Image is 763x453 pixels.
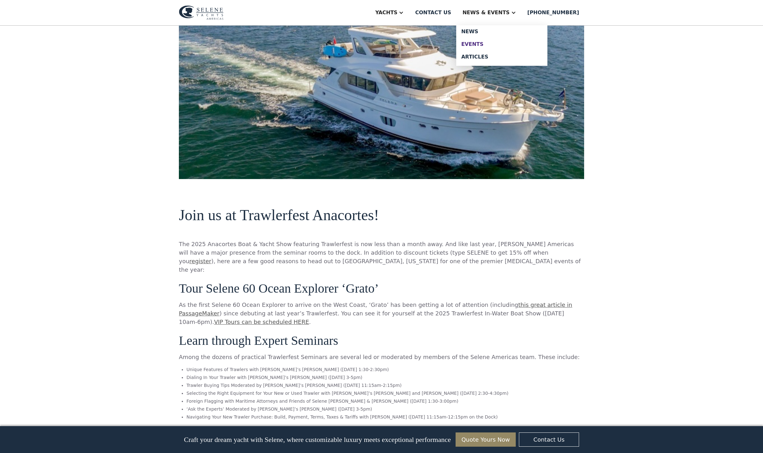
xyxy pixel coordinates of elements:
[179,231,584,274] p: ‍ The 2025 Anacortes Boat & Yacht Show featuring Trawlerfest is now less than a month away. And l...
[214,319,309,325] a: VIP Tours can be scheduled HERE
[456,51,547,63] a: Articles
[519,432,579,447] a: Contact Us
[186,406,584,413] li: ‘Ask the Experts’ Moderated by [PERSON_NAME]’s [PERSON_NAME] ([DATE] 3-5pm)
[179,282,584,295] h3: Tour Selene 60 Ocean Explorer ‘Grato’
[456,25,547,66] nav: News & EVENTS
[179,353,584,361] p: Among the dozens of practical Trawlerfest Seminars are several led or moderated by members of the...
[179,301,584,326] p: As the first Selene 60 Ocean Explorer to arrive on the West Coast, ‘Grato’ has been getting a lot...
[461,54,542,59] div: Articles
[184,436,451,444] p: Craft your dream yacht with Selene, where customizable luxury meets exceptional performance
[461,29,542,34] div: News
[186,414,584,420] li: Navigating Your New Trawler Purchase: Build, Payment, Terms, Taxes & Tariffs with [PERSON_NAME] (...
[179,5,224,20] img: logo
[186,398,584,405] li: Foreign Flagging with Maritime Attorneys and Friends of Selene [PERSON_NAME] & [PERSON_NAME] ([DA...
[527,9,579,16] div: [PHONE_NUMBER]
[186,382,584,389] li: Trawler Buying Tips Moderated by [PERSON_NAME]’s [PERSON_NAME] ([DATE] 11:15am-2:15pm)
[186,366,584,373] li: Unique Features of Trawlers with [PERSON_NAME]’s [PERSON_NAME] ([DATE] 1:30-2:30pm)
[179,207,584,224] h2: Join us at Trawlerfest Anacortes!
[179,334,584,348] h3: Learn through Expert Seminars
[415,9,451,16] div: Contact us
[456,25,547,38] a: News
[375,9,397,16] div: Yachts
[189,258,211,264] a: register
[456,38,547,51] a: Events
[461,42,542,47] div: Events
[463,9,510,16] div: News & EVENTS
[186,390,584,397] li: Selecting the Right Equipment for Your New or Used Trawler with [PERSON_NAME]’s [PERSON_NAME] and...
[456,432,516,447] a: Quote Yours Now
[186,374,584,381] li: Dialing In Your Trawler with [PERSON_NAME]’s [PERSON_NAME] ([DATE] 3-5pm)
[179,301,572,317] a: this great article in PassageMaker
